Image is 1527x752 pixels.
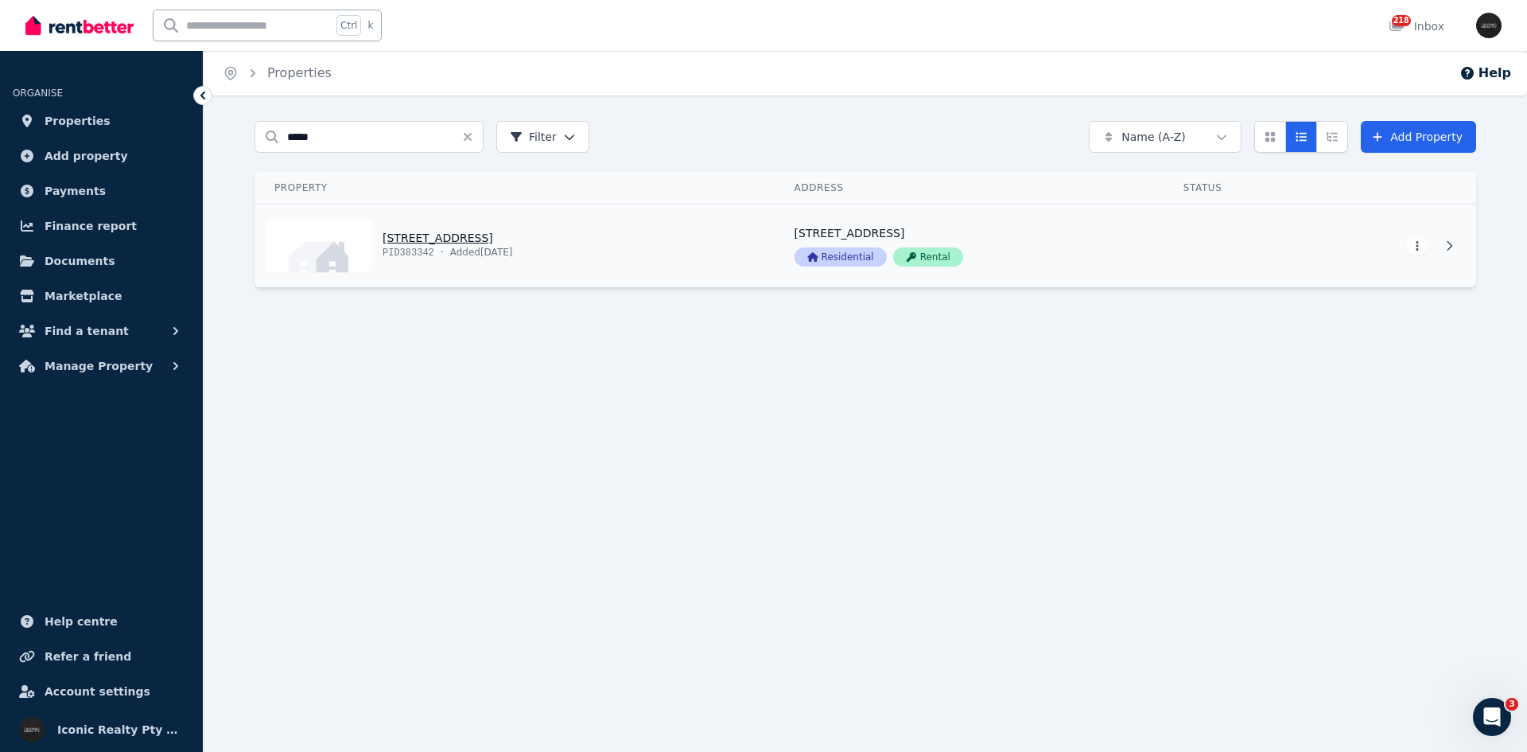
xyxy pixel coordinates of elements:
[1506,698,1518,711] span: 3
[510,129,557,145] span: Filter
[45,111,111,131] span: Properties
[1392,15,1411,26] span: 218
[1308,205,1476,287] a: View details for 7/122 Brook St, Coogee - 70
[45,146,128,166] span: Add property
[1361,121,1476,153] a: Add Property
[25,14,134,37] img: RentBetter
[13,140,190,172] a: Add property
[1316,121,1348,153] button: Expanded list view
[1285,121,1317,153] button: Compact list view
[1164,172,1309,205] th: Status
[255,205,775,287] a: View details for 7/122 Brook St, Coogee - 70
[45,357,153,376] span: Manage Property
[267,65,332,80] a: Properties
[1164,205,1309,287] a: View details for 7/122 Brook St, Coogee - 70
[1406,236,1428,255] button: More options
[13,175,190,207] a: Payments
[367,19,373,32] span: k
[1473,698,1511,736] iframe: Intercom live chat
[1389,18,1444,34] div: Inbox
[45,251,115,271] span: Documents
[13,105,190,137] a: Properties
[775,172,1164,205] th: Address
[13,245,190,277] a: Documents
[45,612,118,631] span: Help centre
[45,216,137,236] span: Finance report
[775,205,1164,287] a: View details for 7/122 Brook St, Coogee - 70
[255,172,775,205] th: Property
[1459,64,1511,83] button: Help
[496,121,589,153] button: Filter
[13,280,190,312] a: Marketplace
[1254,121,1286,153] button: Card view
[461,121,484,153] button: Clear search
[13,210,190,242] a: Finance report
[13,88,63,99] span: ORGANISE
[13,606,190,637] a: Help centre
[13,641,190,672] a: Refer a friend
[19,717,45,742] img: Iconic Realty Pty Ltd
[45,321,129,341] span: Find a tenant
[336,15,361,36] span: Ctrl
[1254,121,1348,153] div: View options
[13,350,190,382] button: Manage Property
[204,51,351,95] nav: Breadcrumb
[13,315,190,347] button: Find a tenant
[45,647,131,666] span: Refer a friend
[57,720,184,739] span: Iconic Realty Pty Ltd
[1089,121,1241,153] button: Name (A-Z)
[45,181,106,201] span: Payments
[1121,129,1186,145] span: Name (A-Z)
[45,682,150,701] span: Account settings
[13,676,190,707] a: Account settings
[45,286,122,306] span: Marketplace
[1476,13,1502,38] img: Iconic Realty Pty Ltd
